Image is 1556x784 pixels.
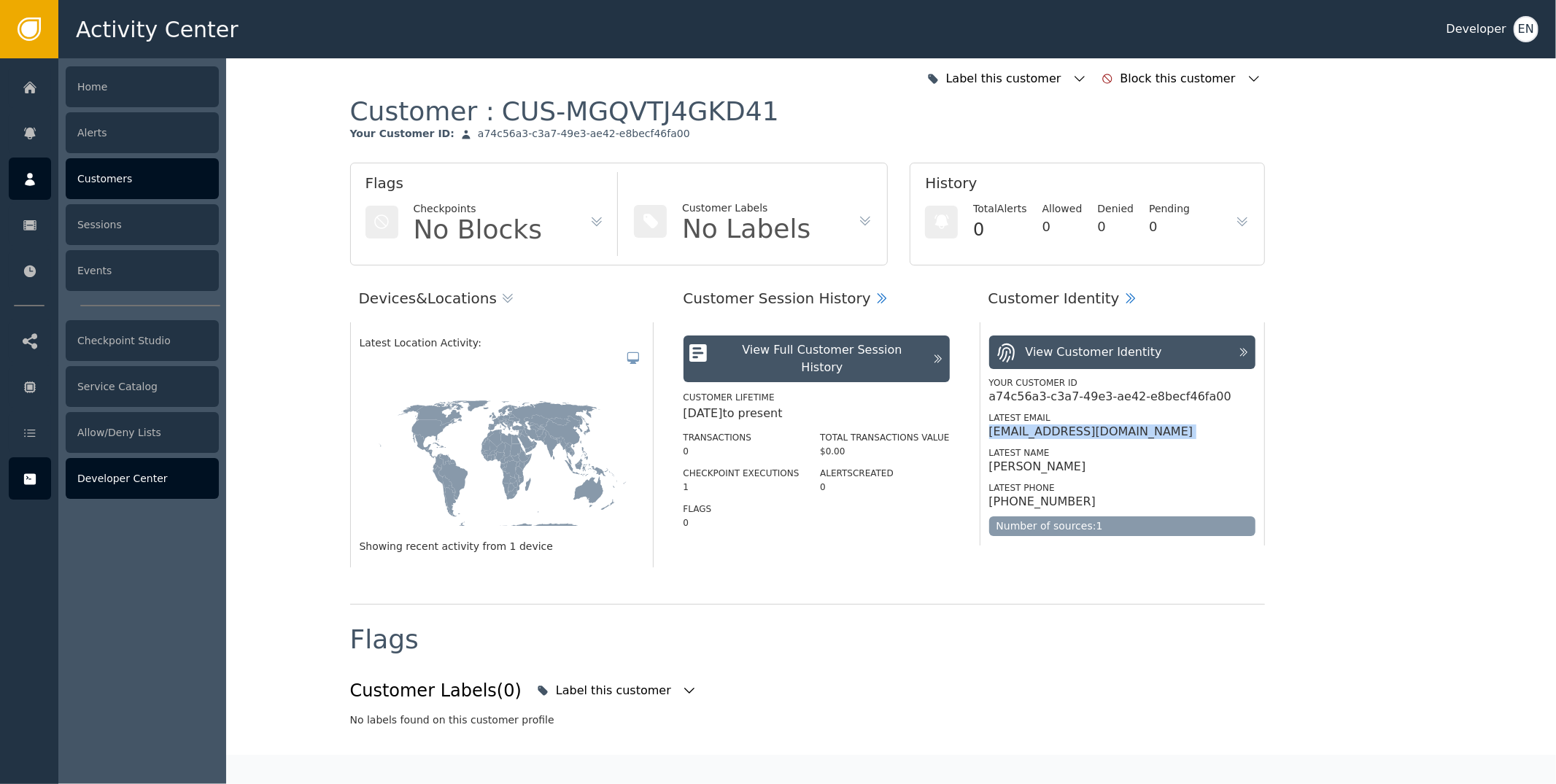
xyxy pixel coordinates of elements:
div: a74c56a3-c3a7-49e3-ae42-e8becf46fa00 [478,128,690,141]
button: View Full Customer Session History [684,335,950,382]
div: Latest Location Activity: [360,335,644,351]
div: Customer Session History [684,287,871,309]
div: Denied [1098,201,1134,217]
div: Service Catalog [66,366,219,407]
a: Alerts [9,112,219,154]
div: Your Customer ID : [350,128,454,141]
div: Allowed [1042,201,1083,217]
div: View Customer Identity [1026,344,1162,361]
div: 0 [973,217,1026,243]
label: Flags [684,504,712,514]
div: Devices & Locations [359,287,497,309]
div: 0 [684,445,800,458]
div: No Blocks [414,217,543,243]
div: 0 [684,516,800,529]
button: EN [1514,16,1538,42]
div: View Full Customer Session History [719,341,924,376]
button: Block this customer [1098,63,1265,95]
button: Label this customer [533,675,700,707]
div: [DATE] to present [684,405,950,422]
div: Flags [350,626,419,653]
div: Developer Center [66,458,219,499]
div: Flags [365,172,605,201]
div: Sessions [66,204,219,245]
div: Customer : [350,95,779,128]
div: a74c56a3-c3a7-49e3-ae42-e8becf46fa00 [989,389,1231,404]
div: Alerts [66,112,219,153]
div: 0 [1149,217,1190,236]
div: Customer Labels [682,201,810,216]
div: Checkpoints [414,201,543,217]
div: Events [66,250,219,291]
button: View Customer Identity [989,335,1255,369]
div: Showing recent activity from 1 device [360,539,644,554]
label: Transactions [684,432,752,443]
div: No Labels [682,216,810,242]
a: Service Catalog [9,365,219,408]
button: Label this customer [924,63,1091,95]
div: $0.00 [820,445,949,458]
label: Total Transactions Value [820,432,949,443]
div: Customer Labels (0) [350,678,522,704]
a: Allow/Deny Lists [9,411,219,454]
div: [PHONE_NUMBER] [989,494,1096,509]
a: Developer Center [9,457,219,500]
a: Events [9,249,219,292]
div: No labels found on this customer profile [350,713,1265,728]
a: Checkpoint Studio [9,319,219,362]
div: CUS-MGQVTJ4GKD41 [502,95,779,128]
div: Label this customer [556,682,675,699]
label: Checkpoint Executions [684,468,800,478]
a: Sessions [9,203,219,246]
div: Label this customer [946,70,1065,88]
div: 0 [1098,217,1134,236]
label: Customer Lifetime [684,392,775,403]
div: Home [66,66,219,107]
a: Home [9,66,219,108]
div: [PERSON_NAME] [989,459,1086,474]
span: Activity Center [76,13,239,46]
div: 1 [684,481,800,494]
div: Checkpoint Studio [66,320,219,361]
div: Customers [66,158,219,199]
label: Alerts Created [820,468,894,478]
div: Latest Phone [989,481,1255,494]
div: Pending [1149,201,1190,217]
div: Your Customer ID [989,376,1255,389]
button: Block this customer [533,751,700,783]
div: 0 [820,481,949,494]
div: History [925,172,1249,201]
div: Developer [1447,20,1506,38]
div: Customer Blocks (0) [350,754,522,780]
div: 0 [1042,217,1083,236]
div: Block this customer [1120,70,1239,88]
div: Latest Name [989,446,1255,459]
div: Latest Email [989,411,1255,424]
div: Total Alerts [973,201,1026,217]
a: Customers [9,158,219,200]
div: Allow/Deny Lists [66,412,219,453]
div: [EMAIL_ADDRESS][DOMAIN_NAME] [989,424,1193,439]
div: Number of sources: 1 [989,516,1255,536]
div: Customer Identity [988,287,1120,309]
